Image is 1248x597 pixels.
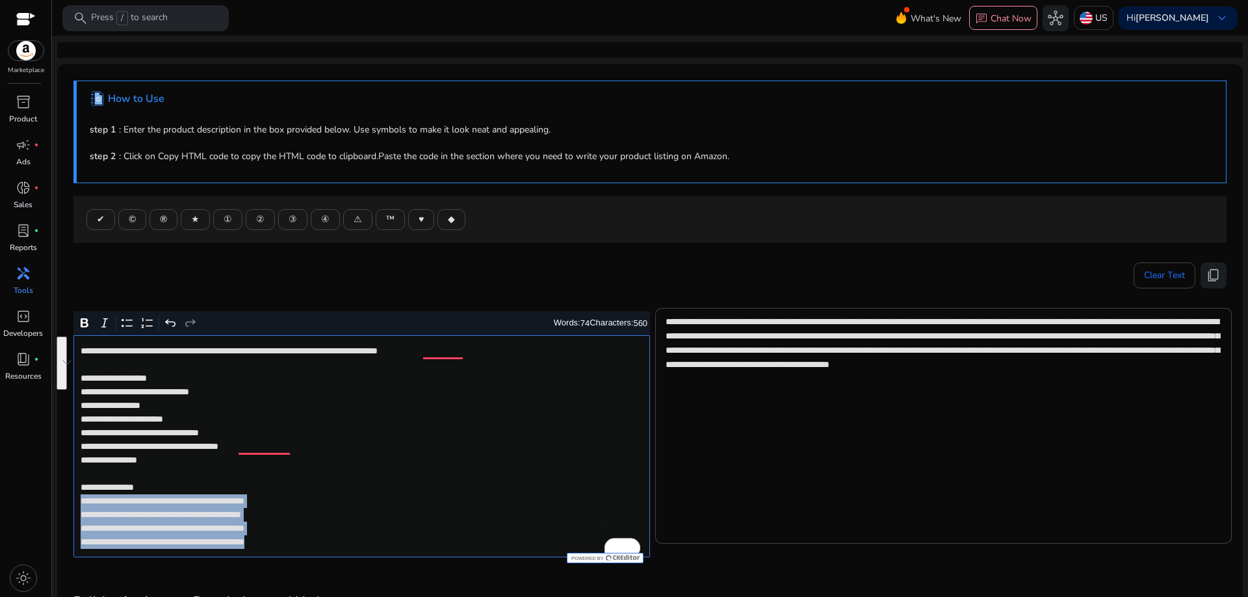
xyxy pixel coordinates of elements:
[14,285,33,296] p: Tools
[1201,262,1227,288] button: content_copy
[8,66,44,75] p: Marketplace
[108,93,164,105] h4: How to Use
[256,212,265,226] span: ②
[580,318,590,328] label: 74
[911,7,961,30] span: What's New
[321,212,330,226] span: ④
[16,223,31,238] span: lab_profile
[34,185,39,190] span: fiber_manual_record
[9,113,37,125] p: Product
[354,212,362,226] span: ⚠
[8,41,44,60] img: amazon.svg
[118,209,146,230] button: ©
[246,209,275,230] button: ②
[969,6,1037,31] button: chatChat Now
[160,212,167,226] span: ®
[1080,12,1093,25] img: us.svg
[991,12,1032,25] p: Chat Now
[16,137,31,153] span: campaign
[5,370,42,382] p: Resources
[1126,14,1209,23] p: Hi
[419,212,424,226] span: ♥
[1095,6,1108,29] p: US
[16,309,31,324] span: code_blocks
[3,327,43,339] p: Developers
[34,228,39,233] span: fiber_manual_record
[1136,12,1209,24] b: [PERSON_NAME]
[149,209,177,230] button: ®
[97,212,105,226] span: ✔
[311,209,340,230] button: ④
[90,123,116,136] b: step 1
[16,180,31,196] span: donut_small
[34,142,39,147] span: fiber_manual_record
[90,149,1213,163] p: : Click on Copy HTML code to copy the HTML code to clipboard.Paste the code in the section where ...
[129,212,136,226] span: ©
[16,351,31,367] span: book_4
[16,156,31,168] p: Ads
[14,199,32,210] p: Sales
[16,570,31,586] span: light_mode
[554,315,647,331] div: Words: Characters:
[376,209,405,230] button: ™
[343,209,372,230] button: ⚠
[73,10,88,26] span: search
[289,212,297,226] span: ③
[1134,262,1195,288] button: Clear Text
[570,555,603,561] span: Powered by
[278,209,307,230] button: ③
[1206,268,1221,283] span: content_copy
[181,209,210,230] button: ★
[1048,10,1063,26] span: hub
[191,212,200,226] span: ★
[90,150,116,162] b: step 2
[73,311,650,336] div: Editor toolbar
[437,209,465,230] button: ◆
[408,209,434,230] button: ♥
[386,212,395,226] span: ™
[633,318,647,328] label: 560
[10,242,37,253] p: Reports
[90,123,1213,136] p: : Enter the product description in the box provided below. Use symbols to make it look neat and a...
[91,11,168,25] p: Press to search
[73,335,650,557] div: Rich Text Editor. Editing area: main. Press Alt+0 for help.
[213,209,242,230] button: ①
[116,11,128,25] span: /
[34,357,39,362] span: fiber_manual_record
[1043,5,1069,31] button: hub
[16,266,31,281] span: handyman
[1144,262,1185,288] span: Clear Text
[975,12,988,25] span: chat
[86,209,115,230] button: ✔
[448,212,455,226] span: ◆
[16,94,31,110] span: inventory_2
[1214,10,1230,26] span: keyboard_arrow_down
[224,212,232,226] span: ①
